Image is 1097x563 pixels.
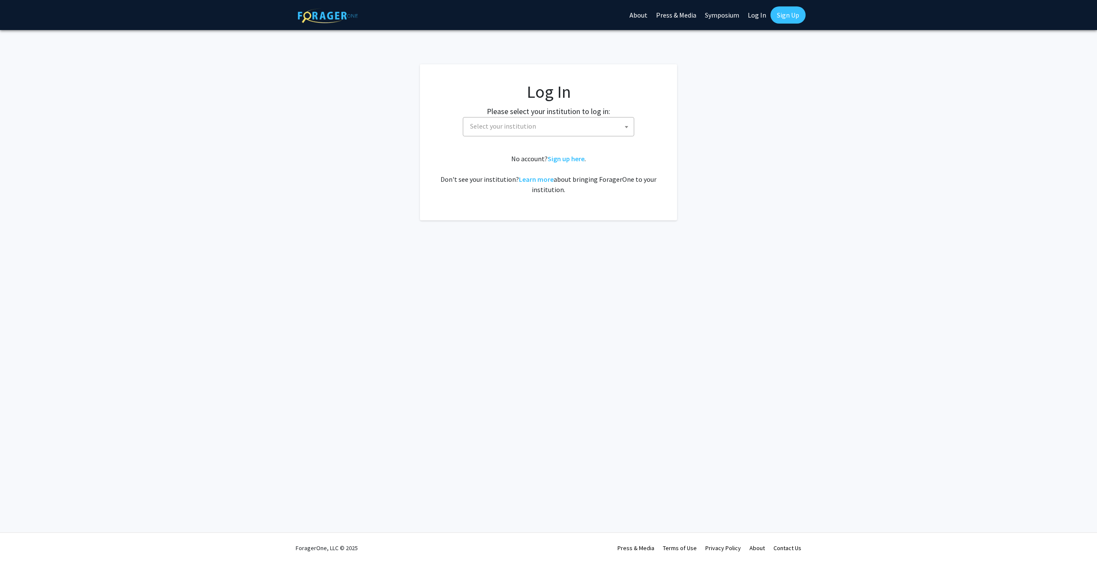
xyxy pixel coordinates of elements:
[437,154,660,195] div: No account? . Don't see your institution? about bringing ForagerOne to your institution.
[487,105,610,117] label: Please select your institution to log in:
[770,6,806,24] a: Sign Up
[463,117,634,136] span: Select your institution
[437,81,660,102] h1: Log In
[773,544,801,552] a: Contact Us
[617,544,654,552] a: Press & Media
[705,544,741,552] a: Privacy Policy
[663,544,697,552] a: Terms of Use
[1061,524,1091,557] iframe: Chat
[749,544,765,552] a: About
[519,175,554,184] a: Learn more about bringing ForagerOne to your institution
[296,533,358,563] div: ForagerOne, LLC © 2025
[467,117,634,135] span: Select your institution
[470,122,536,130] span: Select your institution
[298,8,358,23] img: ForagerOne Logo
[548,154,584,163] a: Sign up here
